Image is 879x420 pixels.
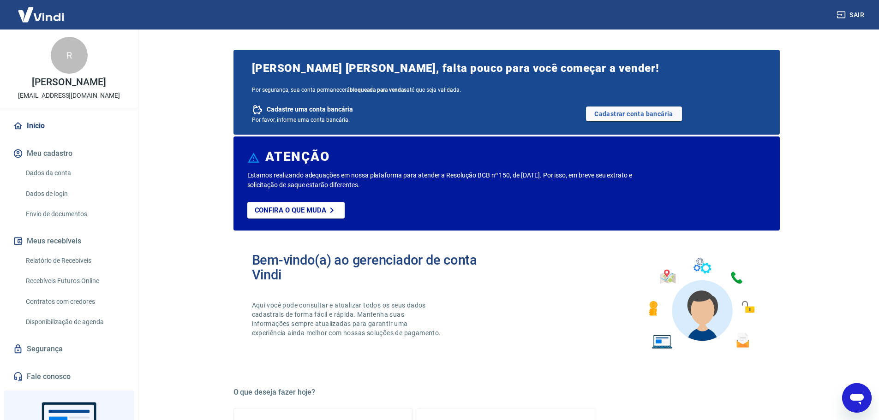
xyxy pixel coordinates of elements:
a: Cadastrar conta bancária [586,106,682,121]
span: [PERSON_NAME] [PERSON_NAME], falta pouco para você começar a vender! [252,61,761,76]
a: Envio de documentos [22,205,127,224]
iframe: Botão para abrir a janela de mensagens [842,383,872,413]
a: Relatório de Recebíveis [22,251,127,270]
a: Fale conosco [11,367,127,387]
p: [PERSON_NAME] [32,77,106,87]
a: Confira o que muda [247,202,345,219]
p: Estamos realizando adequações em nossa plataforma para atender a Resolução BCB nº 150, de [DATE].... [247,171,662,190]
img: Vindi [11,0,71,29]
a: Disponibilização de agenda [22,313,127,331]
p: Aqui você pode consultar e atualizar todos os seus dados cadastrais de forma fácil e rápida. Mant... [252,301,443,337]
span: Por favor, informe uma conta bancária. [252,117,350,123]
a: Início [11,116,127,136]
a: Recebíveis Futuros Online [22,272,127,290]
span: Por segurança, sua conta permanecerá até que seja validada. [252,87,761,93]
a: Dados da conta [22,164,127,183]
button: Sair [835,6,868,24]
h5: O que deseja fazer hoje? [233,388,780,397]
a: Segurança [11,339,127,359]
a: Contratos com credores [22,292,127,311]
button: Meu cadastro [11,143,127,164]
b: bloqueada para vendas [350,87,407,93]
p: [EMAIL_ADDRESS][DOMAIN_NAME] [18,91,120,101]
div: R [51,37,88,74]
p: Confira o que muda [255,206,326,214]
img: Imagem de um avatar masculino com diversos icones exemplificando as funcionalidades do gerenciado... [640,253,761,355]
a: Dados de login [22,184,127,203]
h6: ATENÇÃO [265,152,329,161]
span: Cadastre uma conta bancária [267,105,353,114]
h2: Bem-vindo(a) ao gerenciador de conta Vindi [252,253,507,282]
button: Meus recebíveis [11,231,127,251]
